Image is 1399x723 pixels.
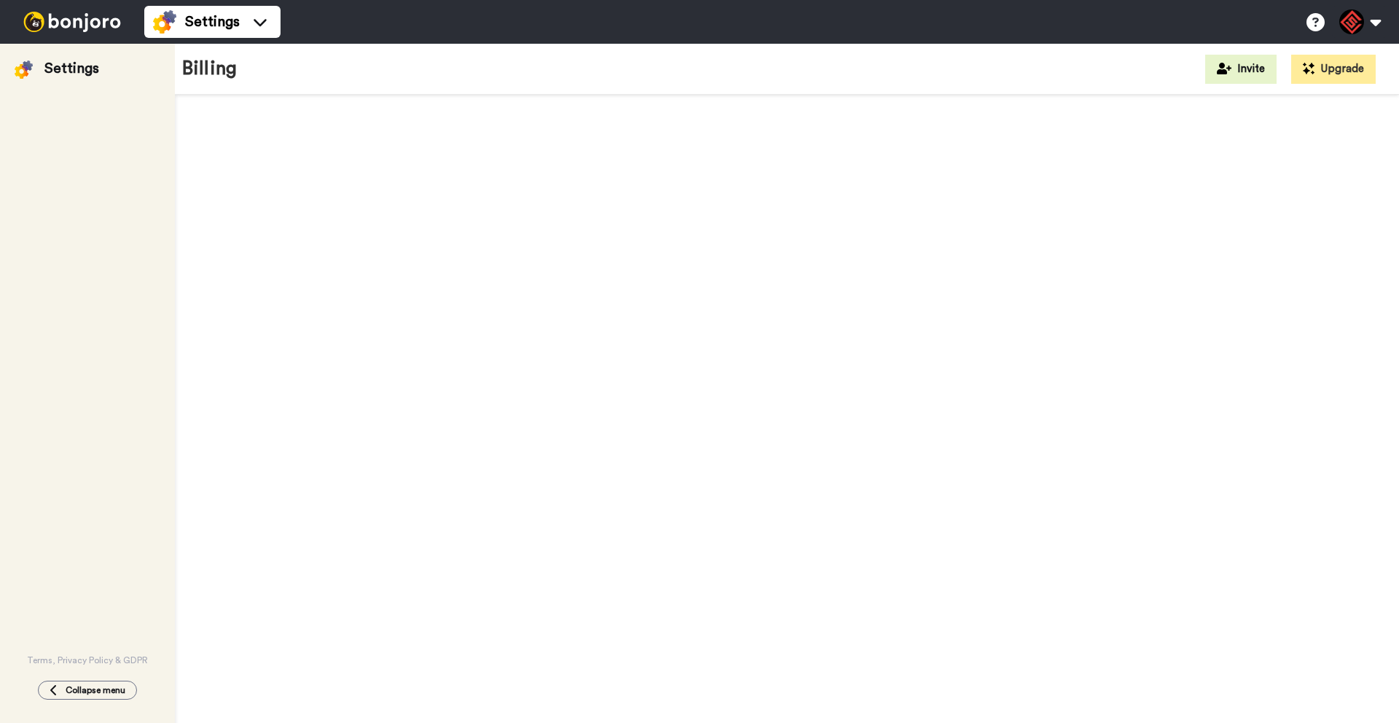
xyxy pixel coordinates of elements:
span: Settings [185,12,240,32]
img: settings-colored.svg [153,10,176,34]
div: Settings [44,58,99,79]
h1: Billing [182,58,237,79]
button: Collapse menu [38,681,137,700]
img: bj-logo-header-white.svg [17,12,127,32]
button: Invite [1205,55,1277,84]
button: Upgrade [1291,55,1376,84]
span: Collapse menu [66,684,125,696]
img: settings-colored.svg [15,60,33,79]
